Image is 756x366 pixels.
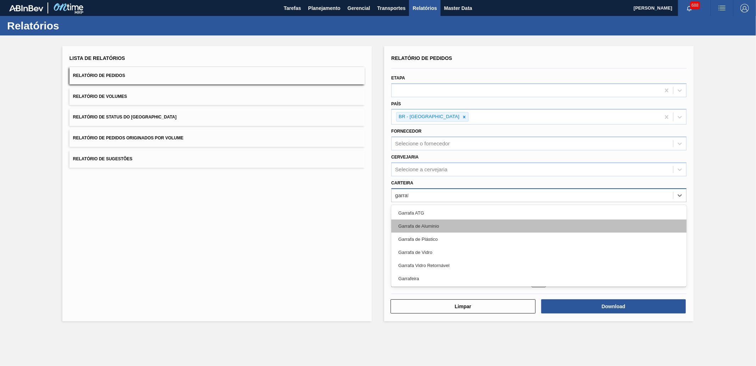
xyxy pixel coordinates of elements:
[740,4,749,12] img: Logout
[391,181,413,185] label: Carteira
[308,4,340,12] span: Planejamento
[391,299,536,314] button: Limpar
[284,4,301,12] span: Tarefas
[73,135,184,140] span: Relatório de Pedidos Originados por Volume
[69,150,365,168] button: Relatório de Sugestões
[7,22,133,30] h1: Relatórios
[391,206,687,220] div: Garrafa ATG
[69,67,365,84] button: Relatório de Pedidos
[413,4,437,12] span: Relatórios
[69,88,365,105] button: Relatório de Volumes
[391,259,687,272] div: Garrafa Vidro Retornável
[377,4,405,12] span: Transportes
[391,55,452,61] span: Relatório de Pedidos
[73,73,125,78] span: Relatório de Pedidos
[391,246,687,259] div: Garrafa de Vidro
[391,76,405,81] label: Etapa
[391,101,401,106] label: País
[678,3,701,13] button: Notificações
[444,4,472,12] span: Master Data
[395,166,448,172] div: Selecione a cervejaria
[69,129,365,147] button: Relatório de Pedidos Originados por Volume
[69,55,125,61] span: Lista de Relatórios
[348,4,370,12] span: Gerencial
[391,155,419,160] label: Cervejaria
[73,156,133,161] span: Relatório de Sugestões
[690,1,700,9] span: 688
[69,109,365,126] button: Relatório de Status do [GEOGRAPHIC_DATA]
[73,115,177,120] span: Relatório de Status do [GEOGRAPHIC_DATA]
[391,233,687,246] div: Garrafa de Plástico
[391,220,687,233] div: Garrafa de Aluminio
[73,94,127,99] span: Relatório de Volumes
[395,141,450,147] div: Selecione o fornecedor
[391,272,687,285] div: Garrafeira
[541,299,686,314] button: Download
[9,5,43,11] img: TNhmsLtSVTkK8tSr43FrP2fwEKptu5GPRR3wAAAABJRU5ErkJggg==
[391,129,421,134] label: Fornecedor
[718,4,726,12] img: userActions
[397,112,460,121] div: BR - [GEOGRAPHIC_DATA]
